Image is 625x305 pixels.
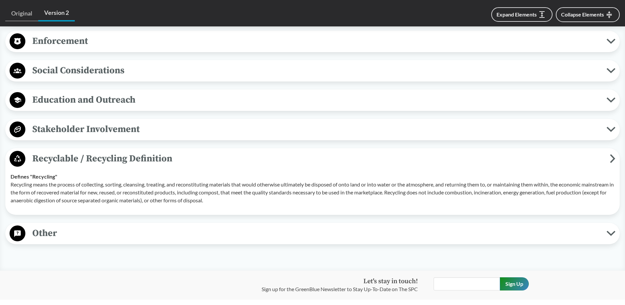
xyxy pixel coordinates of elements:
[556,7,620,22] button: Collapse Elements
[8,62,617,79] button: Social Considerations
[38,5,75,21] a: Version 2
[262,285,418,293] p: Sign up for the GreenBlue Newsletter to Stay Up-To-Date on The SPC
[25,34,607,49] span: Enforcement
[11,181,614,204] p: Recycling means the process of collecting, sorting, cleansing, treating, and reconstituting mater...
[8,225,617,242] button: Other
[8,121,617,138] button: Stakeholder Involvement
[491,7,553,22] button: Expand Elements
[25,151,610,166] span: Recyclable / Recycling Definition
[25,63,607,78] span: Social Considerations
[500,277,529,290] input: Sign Up
[25,226,607,241] span: Other
[8,92,617,109] button: Education and Outreach
[363,277,418,286] strong: Let's stay in touch!
[25,122,607,137] span: Stakeholder Involvement
[11,173,57,180] strong: Defines "Recycling"
[8,151,617,167] button: Recyclable / Recycling Definition
[5,6,38,21] a: Original
[8,33,617,50] button: Enforcement
[25,92,607,107] span: Education and Outreach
